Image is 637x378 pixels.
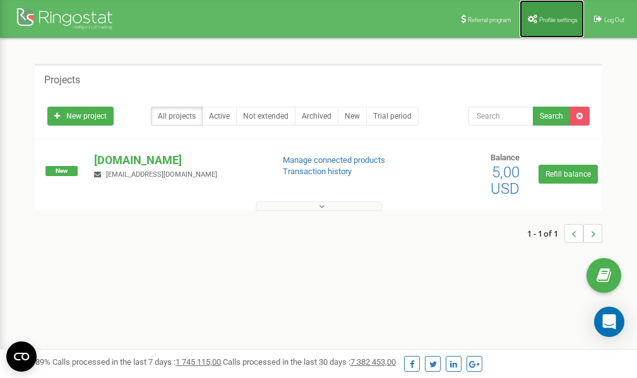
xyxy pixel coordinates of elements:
[283,167,352,176] a: Transaction history
[594,307,624,337] div: Open Intercom Messenger
[6,341,37,372] button: Open CMP widget
[527,211,602,256] nav: ...
[236,107,295,126] a: Not extended
[491,163,520,198] span: 5,00 USD
[223,357,396,367] span: Calls processed in the last 30 days :
[539,165,598,184] a: Refill balance
[366,107,419,126] a: Trial period
[338,107,367,126] a: New
[468,107,533,126] input: Search
[527,224,564,243] span: 1 - 1 of 1
[491,153,520,162] span: Balance
[44,74,80,86] h5: Projects
[533,107,570,126] button: Search
[283,155,385,165] a: Manage connected products
[45,166,78,176] span: New
[468,16,511,23] span: Referral program
[47,107,114,126] a: New project
[106,170,217,179] span: [EMAIL_ADDRESS][DOMAIN_NAME]
[151,107,203,126] a: All projects
[52,357,221,367] span: Calls processed in the last 7 days :
[202,107,237,126] a: Active
[295,107,338,126] a: Archived
[94,152,262,168] p: [DOMAIN_NAME]
[350,357,396,367] u: 7 382 453,00
[539,16,578,23] span: Profile settings
[176,357,221,367] u: 1 745 115,00
[604,16,624,23] span: Log Out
